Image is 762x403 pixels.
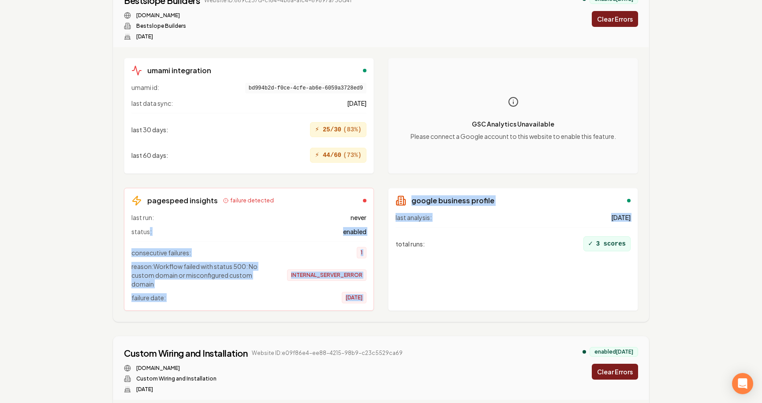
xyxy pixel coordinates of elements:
span: total runs : [396,239,425,248]
div: 3 scores [583,236,631,251]
h3: umami integration [147,65,211,76]
span: ( 83 %) [343,125,362,134]
div: enabled [DATE] [590,347,638,357]
div: Open Intercom Messenger [732,373,753,394]
span: Website ID: e09f86e4-ee88-4215-98b9-c23c5529ca69 [252,350,403,357]
span: never [351,213,366,222]
div: enabled [627,199,631,202]
span: enabled [343,227,366,236]
span: [DATE] [342,292,366,303]
div: failed [363,199,366,202]
h3: google business profile [411,195,494,206]
span: ✓ [588,239,593,249]
span: last run: [131,213,154,222]
button: Clear Errors [592,364,638,380]
div: Website [124,365,403,372]
button: Clear Errors [592,11,638,27]
span: bd994b2d-f0ce-4cfe-ab6e-6059a3728ed9 [245,83,366,93]
span: ( 73 %) [343,151,362,160]
span: [DATE] [611,213,631,222]
span: INTERNAL_SERVER_ERROR [287,269,366,281]
span: last 60 days : [131,151,168,160]
span: failure detected [230,197,274,204]
span: [DATE] [347,99,366,108]
span: failure date: [131,293,166,302]
span: 1 [357,247,366,258]
div: 44/60 [310,148,366,163]
div: 25/30 [310,122,366,137]
div: analytics enabled [583,350,586,354]
span: last analysis: [396,213,432,222]
p: GSC Analytics Unavailable [411,119,616,128]
div: enabled [363,69,366,72]
a: Custom Wiring and Installation [124,347,247,359]
span: umami id: [131,83,159,93]
p: Please connect a Google account to this website to enable this feature. [411,132,616,141]
span: ⚡ [315,124,319,135]
a: [DOMAIN_NAME] [136,12,180,19]
span: consecutive failures: [131,248,191,257]
h3: pagespeed insights [147,195,218,206]
span: ⚡ [315,150,319,160]
span: reason: Workflow failed with status 500: No custom domain or misconfigured custom domain [131,262,273,288]
span: last 30 days : [131,125,168,134]
a: [DOMAIN_NAME] [136,365,180,372]
span: last data sync: [131,99,173,108]
div: Website [124,12,351,19]
span: status: [131,227,152,236]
